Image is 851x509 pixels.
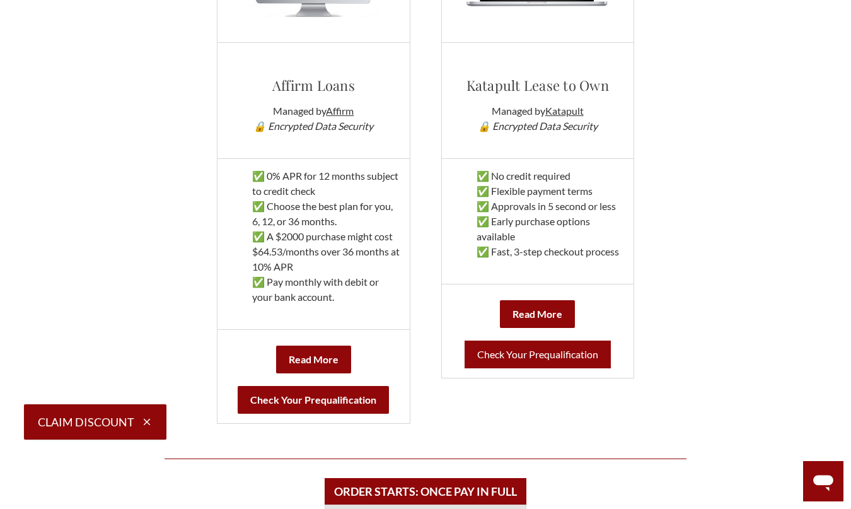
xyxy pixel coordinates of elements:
[451,168,624,259] p: ✅ No credit required ✅ Flexible payment terms ✅ Approvals in 5 second or less ✅ Early purchase op...
[545,105,584,117] a: Katapult
[238,386,389,414] b: Check Your Prequalification
[451,75,624,96] h3: Katapult Lease to Own
[512,308,562,320] b: Read More
[326,105,354,117] a: Affirm
[227,75,400,96] h3: Affirm Loans
[238,386,389,414] a: Check Your Prequalification - Affirm Financing (opens in modal)
[24,404,166,440] button: Claim Discount
[334,484,517,498] b: ORDER STARTS: ONCE PAY IN FULL
[227,103,400,134] p: Managed by
[478,120,598,132] em: 🔒 Encrypted Data Security
[276,346,351,373] a: Read More
[253,120,373,132] em: 🔒 Encrypted Data Security
[289,353,339,365] b: Read More
[227,168,400,305] p: ✅ 0% APR for 12 months subject to credit check ✅ Choose the best plan for you, 6, 12, or 36 month...
[465,341,611,368] a: Check Your Prequalification
[500,300,575,328] a: Read More
[451,103,624,134] p: Managed by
